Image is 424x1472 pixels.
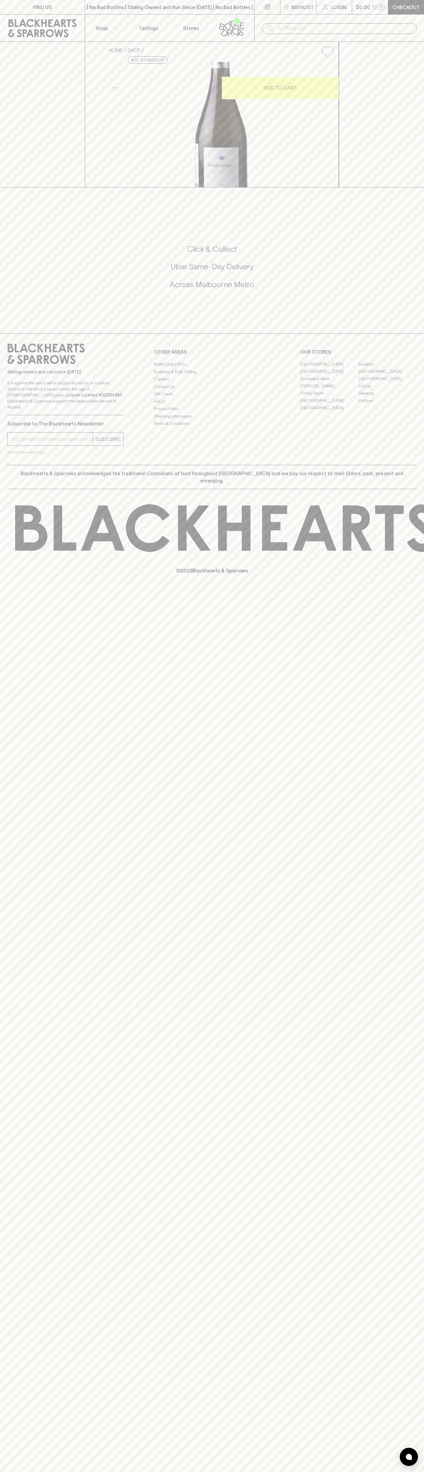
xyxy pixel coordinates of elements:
[392,4,420,11] p: Checkout
[154,420,270,427] a: Terms & Conditions
[264,84,296,91] p: ADD TO CART
[356,4,370,11] p: $0.00
[300,397,359,404] a: [GEOGRAPHIC_DATA]
[331,4,346,11] p: Login
[7,380,124,410] p: It is against the law to sell or supply alcohol to, or to obtain alcohol on behalf of a person un...
[154,383,270,390] a: Contact Us
[319,44,336,60] button: Add to wishlist
[183,25,199,32] p: Stores
[170,15,212,41] a: Stores
[154,390,270,398] a: Gift Cards
[7,262,417,272] h5: Uber Same-Day Delivery
[406,1454,412,1460] img: bubble-icon
[154,368,270,375] a: Business & Bulk Gifting
[128,56,168,64] button: Add to wishlist
[300,404,359,411] a: [GEOGRAPHIC_DATA]
[359,382,417,390] a: Fitzroy
[154,361,270,368] a: Bottle Drop FAQ's
[300,360,359,368] a: [GEOGRAPHIC_DATA]
[291,4,314,11] p: Wishlist
[359,360,417,368] a: Braddon
[85,15,128,41] button: Shop
[154,348,270,356] p: OTHER AREAS
[93,433,123,446] button: SUBSCRIBE
[127,48,140,53] a: SHOP
[7,420,124,427] p: Subscribe to The Blackhearts Newsletter
[7,449,124,455] p: We will never spam you
[7,244,417,254] h5: Click & Collect
[12,434,93,444] input: e.g. jane@blackheartsandsparrows.com.au
[222,77,339,99] button: ADD TO CART
[300,382,359,390] a: [PERSON_NAME]
[104,62,339,187] img: 40512.png
[380,5,383,9] p: 0
[359,397,417,404] a: Prahran
[7,369,124,375] p: Sibling owned and run since [DATE]
[300,390,359,397] a: Fitzroy North
[127,15,170,41] a: Tastings
[66,393,122,397] strong: Liquor License #32064953
[109,48,123,53] a: HOME
[359,390,417,397] a: Geelong
[96,25,108,32] p: Shop
[154,413,270,420] a: Shipping Information
[12,470,412,484] p: Blackhearts & Sparrows acknowledges the traditional Custodians of land throughout [GEOGRAPHIC_DAT...
[300,348,417,356] p: OUR STORES
[139,25,158,32] p: Tastings
[154,376,270,383] a: Careers
[33,4,52,11] p: FIND US
[359,375,417,382] a: [GEOGRAPHIC_DATA]
[359,368,417,375] a: [GEOGRAPHIC_DATA]
[7,280,417,290] h5: Across Melbourne Metro
[154,398,270,405] a: FAQ's
[276,24,412,33] input: Try "Pinot noir"
[300,375,359,382] a: Brunswick West
[7,220,417,321] div: Call to action block
[95,436,121,443] p: SUBSCRIBE
[300,368,359,375] a: [GEOGRAPHIC_DATA]
[154,405,270,413] a: Privacy Policy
